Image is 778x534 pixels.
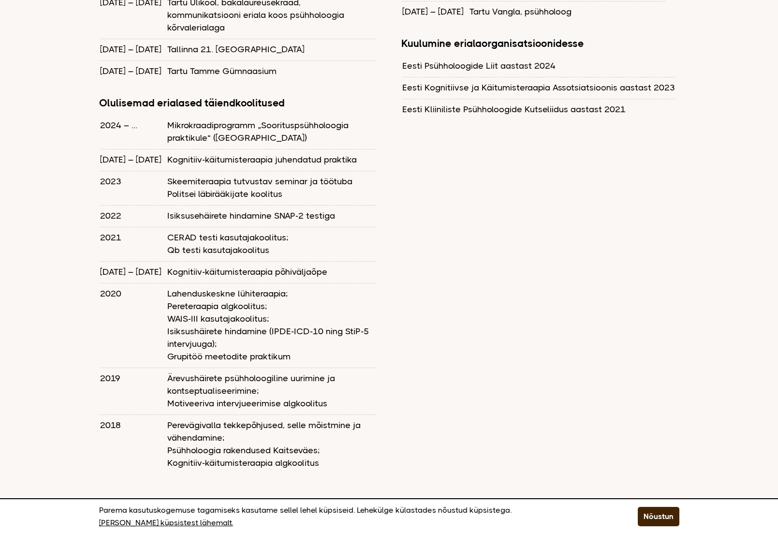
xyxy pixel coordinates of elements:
button: Nõustun [638,507,679,526]
td: 2020 [100,283,166,367]
td: Eesti Kognitiivse ja Käitumisteraapia Assotsiatsioonis aastast 2023 [402,77,675,98]
td: 2019 [100,368,166,414]
td: Lahenduskeskne lühiteraapia; Pereteraapia algkoolitus; WAIS-III kasutajakoolitus; Isiksushäirete ... [167,283,376,367]
td: Tallinna 21. [GEOGRAPHIC_DATA] [167,39,376,59]
td: [DATE] – [DATE] [100,149,166,170]
td: CERAD testi kasutajakoolitus; Qb testi kasutajakoolitus [167,227,376,260]
td: Kognitiiv-käitumisteraapia juhendatud praktika [167,149,376,170]
td: [DATE] – [DATE] [100,261,166,282]
td: Perevägivalla tekkepõhjused, selle mõistmine ja vähendamine; Psühholoogia rakendused Kaitseväes; ... [167,415,376,473]
td: [DATE] – [DATE] [402,1,469,22]
td: Isiksusehäirete hindamine SNAP-2 testiga [167,205,376,226]
td: 2024 – ... [100,115,166,148]
td: Eesti Kliiniliste Psühholoogide Kutseliidus aastast 2021 [402,99,675,119]
td: Mikrokraadiprogramm „Soorituspsühholoogia praktikule“ ([GEOGRAPHIC_DATA]) [167,115,376,148]
td: 2023 [100,171,166,204]
td: Tartu Vangla, psühholoog [470,1,666,22]
td: 2021 [100,227,166,260]
h3: Olulisemad erialased täiendkoolitused [99,97,377,109]
td: 2022 [100,205,166,226]
td: [DATE] – [DATE] [100,60,166,81]
td: 2018 [100,415,166,473]
td: [DATE] – [DATE] [100,39,166,59]
a: [PERSON_NAME] küpsistest lähemalt. [99,517,233,529]
td: Eesti Psühholoogide Liit aastast 2024 [402,56,675,76]
p: Parema kasutuskogemuse tagamiseks kasutame sellel lehel küpsiseid. Lehekülge külastades nõustud k... [99,504,614,529]
td: Ärevushäirete psühholoogiline uurimine ja kontseptualiseerimine; Motiveeriva intervjueerimise alg... [167,368,376,414]
td: Tartu Tamme Gümnaasium [167,60,376,81]
h3: Kuulumine erialaorganisatsioonidesse [401,37,679,50]
td: Skeemiteraapia tutvustav seminar ja töötuba Politsei läbirääkijate koolitus [167,171,376,204]
td: Kognitiiv-käitumisteraapia põhiväljaõpe [167,261,376,282]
